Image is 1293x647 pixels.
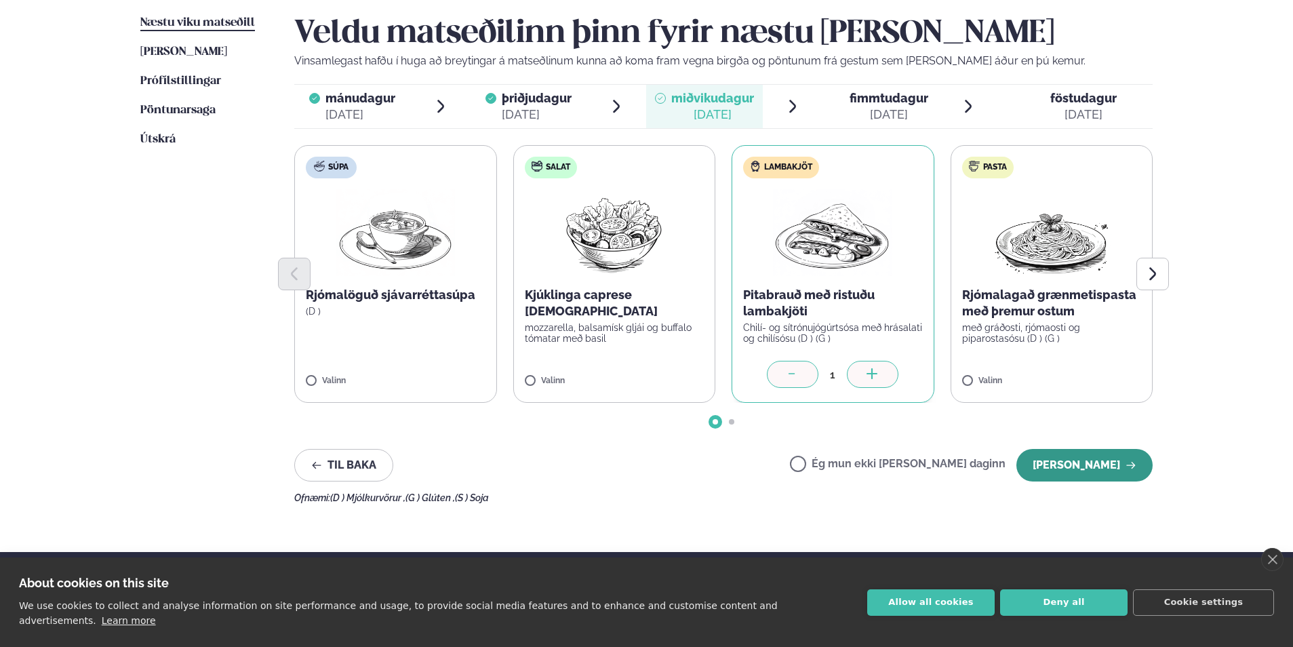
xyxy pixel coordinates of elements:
[336,189,455,276] img: Soup.png
[140,44,227,60] a: [PERSON_NAME]
[405,492,455,503] span: (G ) Glúten ,
[671,106,754,123] div: [DATE]
[818,367,847,383] div: 1
[325,106,395,123] div: [DATE]
[713,419,718,425] span: Go to slide 1
[140,102,216,119] a: Pöntunarsaga
[140,134,176,145] span: Útskrá
[1050,106,1117,123] div: [DATE]
[294,15,1153,53] h2: Veldu matseðilinn þinn fyrir næstu [PERSON_NAME]
[1050,91,1117,105] span: föstudagur
[1016,449,1153,482] button: [PERSON_NAME]
[867,589,995,616] button: Allow all cookies
[455,492,489,503] span: (S ) Soja
[140,73,221,90] a: Prófílstillingar
[140,104,216,116] span: Pöntunarsaga
[750,161,761,172] img: Lamb.svg
[294,449,393,482] button: Til baka
[525,287,704,319] p: Kjúklinga caprese [DEMOGRAPHIC_DATA]
[140,15,255,31] a: Næstu viku matseðill
[1133,589,1274,616] button: Cookie settings
[850,106,928,123] div: [DATE]
[325,91,395,105] span: mánudagur
[314,161,325,172] img: soup.svg
[546,162,570,173] span: Salat
[983,162,1007,173] span: Pasta
[764,162,812,173] span: Lambakjöt
[328,162,349,173] span: Súpa
[962,287,1142,319] p: Rjómalagað grænmetispasta með þremur ostum
[743,287,923,319] p: Pitabrauð með ristuðu lambakjöti
[140,17,255,28] span: Næstu viku matseðill
[743,322,923,344] p: Chilí- og sítrónujógúrtsósa með hrásalati og chilísósu (D ) (G )
[850,91,928,105] span: fimmtudagur
[140,46,227,58] span: [PERSON_NAME]
[729,419,734,425] span: Go to slide 2
[330,492,405,503] span: (D ) Mjólkurvörur ,
[1261,548,1284,571] a: close
[306,306,485,317] p: (D )
[278,258,311,290] button: Previous slide
[19,576,169,590] strong: About cookies on this site
[532,161,542,172] img: salad.svg
[306,287,485,303] p: Rjómalöguð sjávarréttasúpa
[294,492,1153,503] div: Ofnæmi:
[502,91,572,105] span: þriðjudagur
[962,322,1142,344] p: með gráðosti, rjómaosti og piparostasósu (D ) (G )
[1000,589,1128,616] button: Deny all
[102,615,156,626] a: Learn more
[671,91,754,105] span: miðvikudagur
[294,53,1153,69] p: Vinsamlegast hafðu í huga að breytingar á matseðlinum kunna að koma fram vegna birgða og pöntunum...
[19,600,778,626] p: We use cookies to collect and analyse information on site performance and usage, to provide socia...
[502,106,572,123] div: [DATE]
[140,75,221,87] span: Prófílstillingar
[773,189,892,276] img: Quesadilla.png
[140,132,176,148] a: Útskrá
[969,161,980,172] img: pasta.svg
[554,189,674,276] img: Salad.png
[525,322,704,344] p: mozzarella, balsamísk gljái og buffalo tómatar með basil
[1136,258,1169,290] button: Next slide
[992,189,1111,276] img: Spagetti.png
